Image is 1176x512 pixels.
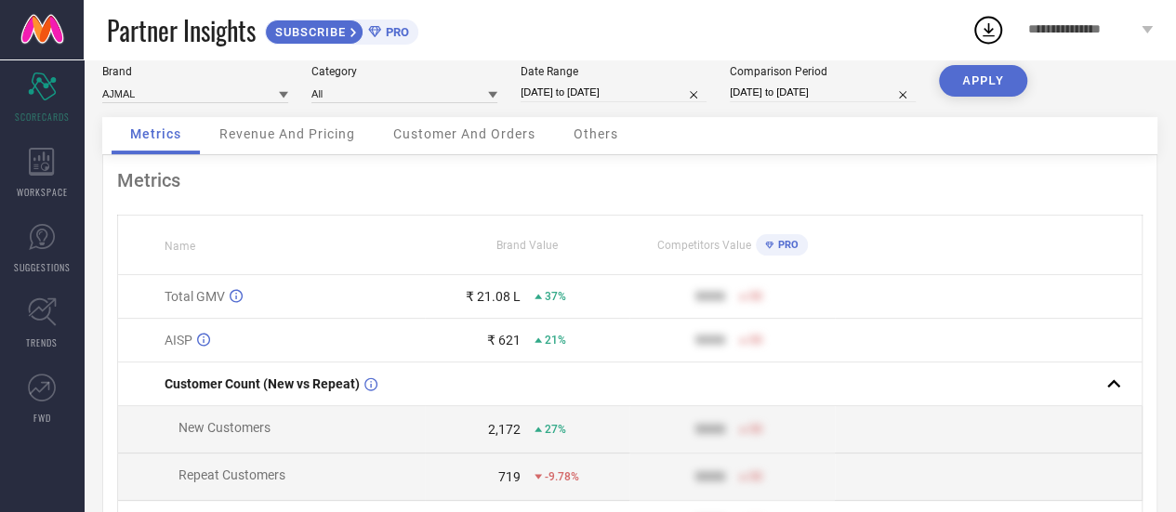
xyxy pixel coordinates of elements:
div: ₹ 21.08 L [466,289,521,304]
span: TRENDS [26,335,58,349]
span: New Customers [178,420,271,435]
span: PRO [773,239,799,251]
span: Brand Value [496,239,558,252]
span: AISP [165,333,192,348]
span: 50 [749,423,762,436]
div: ₹ 621 [487,333,521,348]
div: Comparison Period [730,65,916,78]
button: APPLY [939,65,1027,97]
div: 9999 [695,289,725,304]
span: Competitors Value [657,239,751,252]
div: 9999 [695,333,725,348]
span: -9.78% [545,470,579,483]
div: 2,172 [488,422,521,437]
span: SUGGESTIONS [14,260,71,274]
span: 37% [545,290,566,303]
span: SCORECARDS [15,110,70,124]
span: SUBSCRIBE [266,25,350,39]
input: Select date range [521,83,707,102]
div: Brand [102,65,288,78]
span: Revenue And Pricing [219,126,355,141]
div: Category [311,65,497,78]
span: Customer Count (New vs Repeat) [165,376,360,391]
span: 27% [545,423,566,436]
div: Metrics [117,169,1143,191]
span: Others [574,126,618,141]
span: Total GMV [165,289,225,304]
div: 9999 [695,422,725,437]
span: 21% [545,334,566,347]
div: 719 [498,469,521,484]
span: Metrics [130,126,181,141]
span: 50 [749,334,762,347]
span: 50 [749,470,762,483]
span: Partner Insights [107,11,256,49]
input: Select comparison period [730,83,916,102]
div: 9999 [695,469,725,484]
span: 50 [749,290,762,303]
a: SUBSCRIBEPRO [265,15,418,45]
span: PRO [381,25,409,39]
div: Date Range [521,65,707,78]
span: Repeat Customers [178,467,285,482]
span: WORKSPACE [17,185,68,199]
span: Customer And Orders [393,126,535,141]
span: Name [165,240,195,253]
span: FWD [33,411,51,425]
div: Open download list [971,13,1005,46]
